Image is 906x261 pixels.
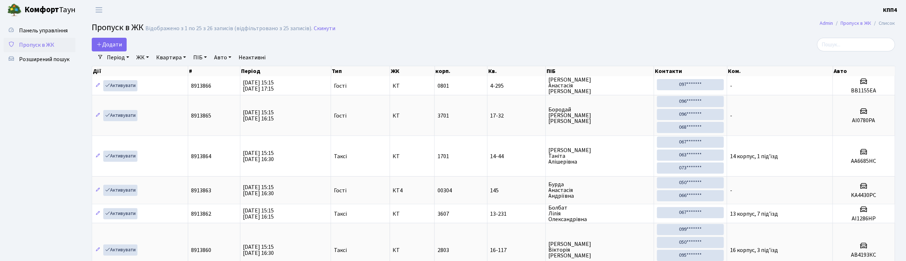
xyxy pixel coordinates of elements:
span: КТ [393,83,432,89]
a: Додати [92,38,127,51]
span: КТ [393,113,432,119]
span: Бурда Анастасія Андріївна [549,182,651,199]
span: 00304 [438,187,452,194]
th: Контакти [654,66,728,76]
span: Гості [334,113,346,119]
span: 8913866 [191,82,211,90]
a: Неактивні [236,51,268,64]
span: 17-32 [490,113,543,119]
span: [DATE] 15:15 [DATE] 16:15 [243,207,274,221]
span: КТ [393,247,432,253]
span: 8913863 [191,187,211,194]
a: Admin [820,19,833,27]
a: ПІБ [190,51,210,64]
li: Список [871,19,895,27]
th: ЖК [390,66,435,76]
span: Таксі [334,247,347,253]
span: 14 корпус, 1 під'їзд [730,152,778,160]
a: Активувати [103,244,137,256]
span: 4-295 [490,83,543,89]
a: ЖК [133,51,152,64]
a: Активувати [103,151,137,162]
span: 0801 [438,82,449,90]
span: Таксі [334,154,347,159]
span: 8913864 [191,152,211,160]
span: [PERSON_NAME] Вікторія [PERSON_NAME] [549,241,651,258]
span: [PERSON_NAME] Таніта Алішерівна [549,147,651,165]
a: Авто [211,51,234,64]
a: КПП4 [883,6,897,14]
span: Пропуск в ЖК [19,41,54,49]
span: 8913862 [191,210,211,218]
span: 145 [490,188,543,193]
th: Авто [833,66,896,76]
span: [DATE] 15:15 [DATE] 16:30 [243,149,274,163]
h5: KA4430PC [836,192,892,199]
a: Розширений пошук [4,52,76,67]
span: Гості [334,188,346,193]
div: Відображено з 1 по 25 з 26 записів (відфільтровано з 25 записів). [145,25,312,32]
th: ПІБ [546,66,654,76]
a: Пропуск в ЖК [841,19,871,27]
input: Пошук... [817,38,895,51]
span: 3701 [438,112,449,120]
span: Гості [334,83,346,89]
h5: ВВ1155ЕА [836,87,892,94]
span: 14-44 [490,154,543,159]
span: [DATE] 15:15 [DATE] 16:30 [243,243,274,257]
span: 2803 [438,246,449,254]
a: Активувати [103,208,137,219]
a: Активувати [103,80,137,91]
span: Панель управління [19,27,68,35]
b: Комфорт [24,4,59,15]
th: Період [240,66,331,76]
a: Активувати [103,110,137,121]
a: Скинути [314,25,335,32]
a: Пропуск в ЖК [4,38,76,52]
span: Додати [96,41,122,49]
span: 8913865 [191,112,211,120]
img: logo.png [7,3,22,17]
span: Болбат Лілія Олександрівна [549,205,651,222]
span: КТ [393,211,432,217]
span: [PERSON_NAME] Анастасія [PERSON_NAME] [549,77,651,94]
span: Пропуск в ЖК [92,21,144,34]
span: Бородай [PERSON_NAME] [PERSON_NAME] [549,107,651,124]
h5: АІ0780РА [836,117,892,124]
th: Кв. [488,66,546,76]
span: 13 корпус, 7 під'їзд [730,210,778,218]
span: [DATE] 15:15 [DATE] 17:15 [243,79,274,93]
span: КТ4 [393,188,432,193]
span: Розширений пошук [19,55,69,63]
th: # [188,66,240,76]
a: Активувати [103,185,137,196]
th: Ком. [728,66,833,76]
span: КТ [393,154,432,159]
h5: AI1286HP [836,215,892,222]
span: - [730,187,732,194]
span: 16 корпус, 3 під'їзд [730,246,778,254]
span: - [730,112,732,120]
span: [DATE] 15:15 [DATE] 16:15 [243,109,274,123]
a: Квартира [153,51,189,64]
span: - [730,82,732,90]
a: Панель управління [4,23,76,38]
span: Таксі [334,211,347,217]
th: Тип [331,66,390,76]
span: 3607 [438,210,449,218]
span: 8913860 [191,246,211,254]
span: 13-231 [490,211,543,217]
button: Переключити навігацію [90,4,108,16]
h5: АВ4193КС [836,252,892,258]
span: 16-117 [490,247,543,253]
th: корп. [435,66,488,76]
nav: breadcrumb [809,16,906,31]
span: 1701 [438,152,449,160]
th: Дії [92,66,188,76]
span: [DATE] 15:15 [DATE] 16:30 [243,183,274,197]
span: Таун [24,4,76,16]
a: Період [104,51,132,64]
h5: АА6685НС [836,158,892,165]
